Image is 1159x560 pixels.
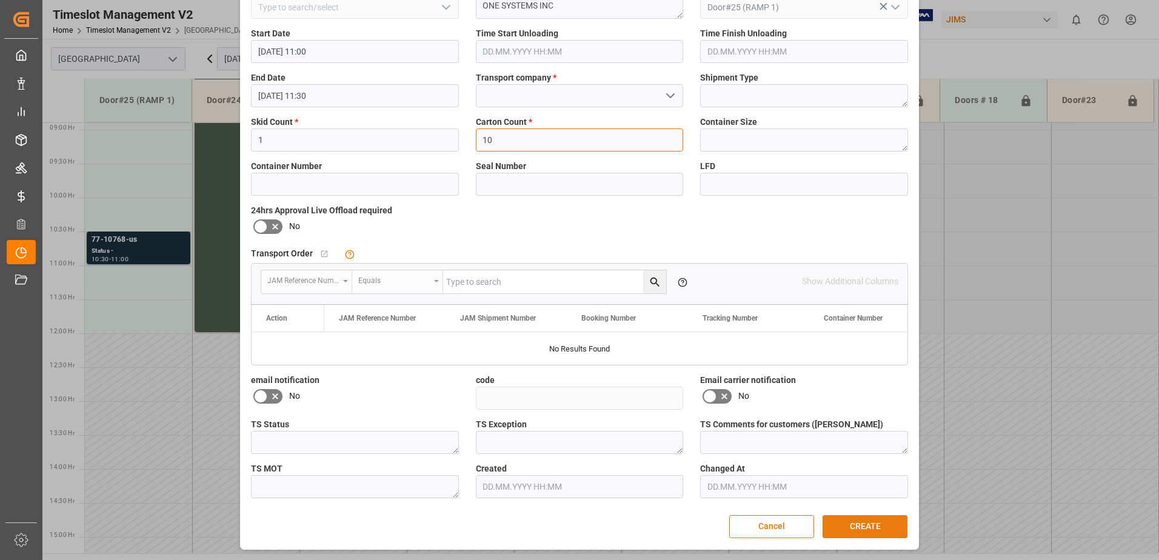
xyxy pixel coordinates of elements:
[700,72,758,84] span: Shipment Type
[251,462,282,475] span: TS MOT
[700,374,796,387] span: Email carrier notification
[729,515,814,538] button: Cancel
[824,314,883,322] span: Container Number
[267,272,339,286] div: JAM Reference Number
[352,270,443,293] button: open menu
[251,27,290,40] span: Start Date
[738,390,749,402] span: No
[476,418,527,431] span: TS Exception
[339,314,416,322] span: JAM Reference Number
[251,72,286,84] span: End Date
[358,272,430,286] div: Equals
[700,27,787,40] span: Time Finish Unloading
[289,220,300,233] span: No
[251,204,392,217] span: 24hrs Approval Live Offload required
[251,40,459,63] input: DD.MM.YYYY HH:MM
[700,475,908,498] input: DD.MM.YYYY HH:MM
[289,390,300,402] span: No
[581,314,636,322] span: Booking Number
[476,72,556,84] span: Transport company
[476,475,684,498] input: DD.MM.YYYY HH:MM
[476,462,507,475] span: Created
[261,270,352,293] button: open menu
[460,314,536,322] span: JAM Shipment Number
[700,116,757,128] span: Container Size
[476,116,532,128] span: Carton Count
[266,314,287,322] div: Action
[251,160,322,173] span: Container Number
[700,40,908,63] input: DD.MM.YYYY HH:MM
[700,418,883,431] span: TS Comments for customers ([PERSON_NAME])
[476,27,558,40] span: Time Start Unloading
[476,374,495,387] span: code
[476,40,684,63] input: DD.MM.YYYY HH:MM
[251,247,313,260] span: Transport Order
[251,418,289,431] span: TS Status
[643,270,666,293] button: search button
[703,314,758,322] span: Tracking Number
[443,270,666,293] input: Type to search
[823,515,907,538] button: CREATE
[700,462,745,475] span: Changed At
[251,116,298,128] span: Skid Count
[251,374,319,387] span: email notification
[661,87,679,105] button: open menu
[700,160,715,173] span: LFD
[476,160,526,173] span: Seal Number
[251,84,459,107] input: DD.MM.YYYY HH:MM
